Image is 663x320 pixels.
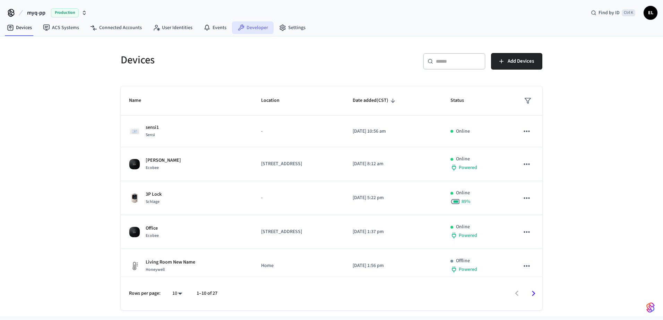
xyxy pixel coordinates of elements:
[261,228,336,235] p: [STREET_ADDRESS]
[51,8,79,17] span: Production
[85,21,147,34] a: Connected Accounts
[146,165,159,171] span: Ecobee
[644,6,657,20] button: EL
[146,157,181,164] p: [PERSON_NAME]
[508,57,534,66] span: Add Devices
[353,228,434,235] p: [DATE] 1:37 pm
[169,288,186,299] div: 10
[261,160,336,168] p: [STREET_ADDRESS]
[146,199,160,205] span: Schlage
[456,257,470,265] p: Offline
[146,259,195,266] p: Living Room New Name
[491,53,542,70] button: Add Devices
[146,132,155,138] span: Sensi
[197,290,217,297] p: 1–10 of 27
[353,160,434,168] p: [DATE] 8:12 am
[146,267,165,273] span: Honeywell
[274,21,311,34] a: Settings
[456,189,470,197] p: Online
[147,21,198,34] a: User Identities
[129,260,140,272] img: thermostat_fallback
[353,128,434,135] p: [DATE] 10:56 am
[525,285,542,302] button: Go to next page
[261,95,289,106] span: Location
[585,7,641,19] div: Find by IDCtrl K
[261,128,336,135] p: -
[27,9,45,17] span: myq-pp
[462,198,471,205] span: 89 %
[456,128,470,135] p: Online
[599,9,620,16] span: Find by ID
[646,302,655,313] img: SeamLogoGradient.69752ec5.svg
[450,95,473,106] span: Status
[129,226,140,238] img: ecobee_lite_3
[353,95,397,106] span: Date added(CST)
[261,194,336,202] p: -
[129,126,140,137] img: Sensi Smart Thermostat (White)
[456,223,470,231] p: Online
[121,53,327,67] h5: Devices
[459,266,477,273] span: Powered
[129,193,140,204] img: Schlage Sense Smart Deadbolt with Camelot Trim, Front
[261,262,336,269] p: Home
[459,232,477,239] span: Powered
[146,124,159,131] p: sensi1
[1,21,37,34] a: Devices
[129,290,161,297] p: Rows per page:
[146,225,159,232] p: Office
[129,95,150,106] span: Name
[353,194,434,202] p: [DATE] 5:22 pm
[644,7,657,19] span: EL
[459,164,477,171] span: Powered
[129,159,140,170] img: ecobee_lite_3
[37,21,85,34] a: ACS Systems
[353,262,434,269] p: [DATE] 1:56 pm
[456,155,470,163] p: Online
[146,233,159,239] span: Ecobee
[146,191,162,198] p: 3P Lock
[198,21,232,34] a: Events
[622,9,635,16] span: Ctrl K
[232,21,274,34] a: Developer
